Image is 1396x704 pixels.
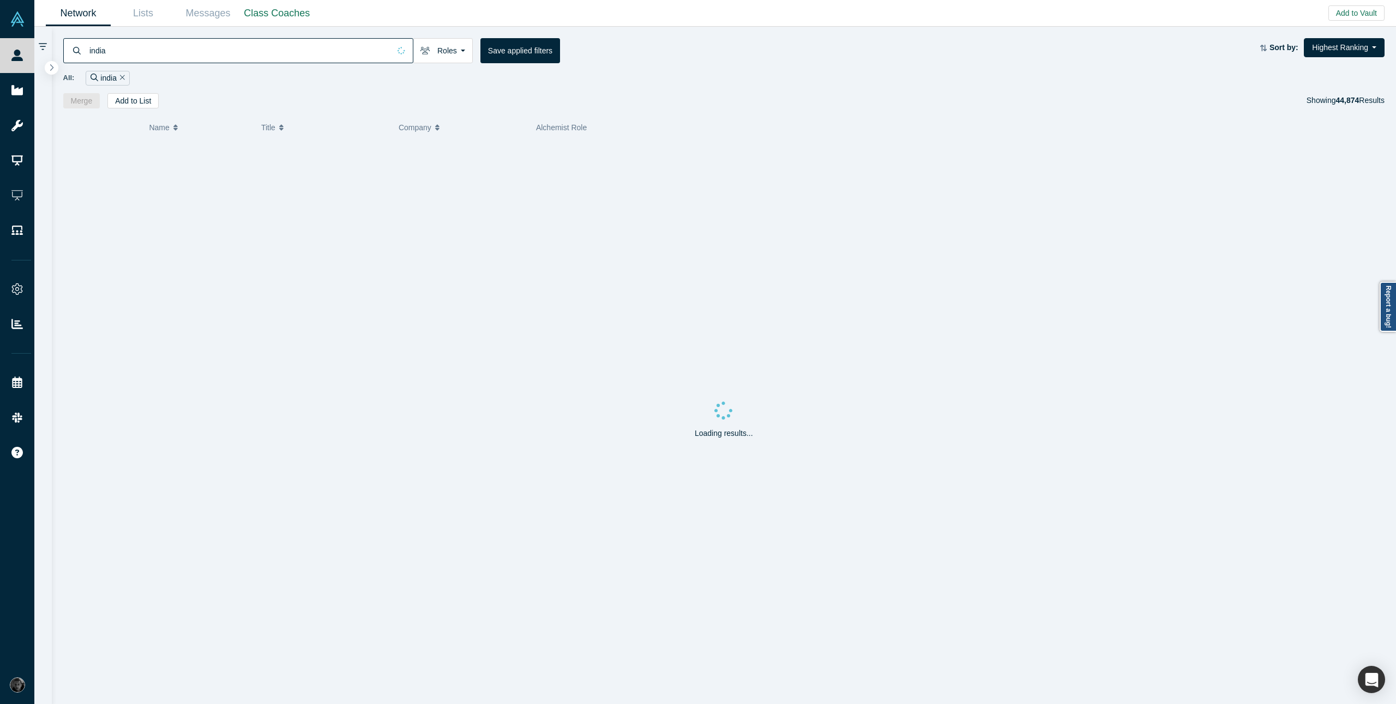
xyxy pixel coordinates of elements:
a: Messages [176,1,240,26]
input: Search by name, title, company, summary, expertise, investment criteria or topics of focus [88,38,390,63]
span: All: [63,72,75,83]
a: Report a bug! [1380,282,1396,332]
span: Name [149,116,169,139]
button: Save applied filters [480,38,560,63]
button: Add to Vault [1328,5,1385,21]
a: Lists [111,1,176,26]
span: Alchemist Role [536,123,587,132]
div: india [86,71,129,86]
button: Add to List [107,93,159,108]
button: Remove Filter [117,72,125,84]
button: Company [399,116,525,139]
span: Title [261,116,275,139]
button: Highest Ranking [1304,38,1385,57]
span: Company [399,116,431,139]
div: Showing [1307,93,1385,108]
strong: Sort by: [1269,43,1298,52]
p: Loading results... [695,428,753,439]
img: Rami Chousein's Account [10,677,25,693]
button: Title [261,116,387,139]
img: Alchemist Vault Logo [10,11,25,27]
a: Network [46,1,111,26]
strong: 44,874 [1335,96,1359,105]
a: Class Coaches [240,1,314,26]
button: Roles [413,38,473,63]
button: Name [149,116,250,139]
span: Results [1335,96,1385,105]
button: Merge [63,93,100,108]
